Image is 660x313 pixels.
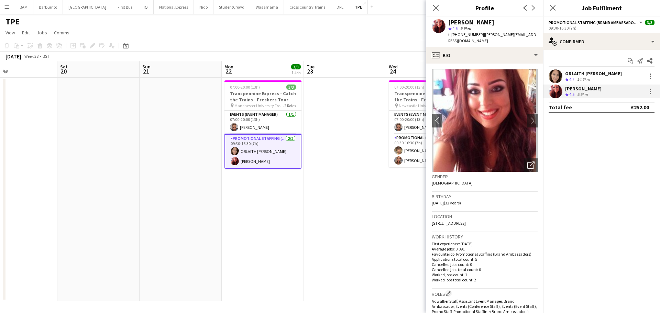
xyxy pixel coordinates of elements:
[432,262,538,267] p: Cancelled jobs count: 0
[37,30,47,36] span: Jobs
[565,86,602,92] div: [PERSON_NAME]
[543,33,660,50] div: Confirmed
[549,20,638,25] span: Promotional Staffing (Brand Ambassadors)
[307,64,315,70] span: Tue
[524,158,538,172] div: Open photos pop-in
[432,290,538,297] h3: Roles
[549,20,643,25] button: Promotional Staffing (Brand Ambassadors)
[426,3,543,12] h3: Profile
[3,28,18,37] a: View
[224,134,301,169] app-card-role: Promotional Staffing (Brand Ambassadors)2/209:30-16:30 (7h)ORLAITH [PERSON_NAME][PERSON_NAME]
[19,28,33,37] a: Edit
[569,77,574,82] span: 4.7
[224,90,301,103] h3: Transpennine Express - Catch the Trains - Freshers Tour
[286,85,296,90] span: 3/3
[448,32,536,43] span: | [PERSON_NAME][EMAIL_ADDRESS][DOMAIN_NAME]
[388,67,398,75] span: 24
[399,103,449,108] span: Newcastle University Freshers Fair
[645,20,654,25] span: 3/3
[154,0,194,14] button: National Express
[194,0,213,14] button: Nido
[291,64,301,69] span: 3/3
[284,0,331,14] button: Cross Country Trains
[389,90,466,103] h3: Transpennine Express - Catch the Trains - Freshers Tour
[569,92,574,97] span: 4.5
[432,69,538,172] img: Crew avatar or photo
[5,16,20,27] h1: TPE
[432,193,538,200] h3: Birthday
[224,111,301,134] app-card-role: Events (Event Manager)1/107:00-20:00 (13h)[PERSON_NAME]
[23,54,40,59] span: Week 38
[5,53,21,60] div: [DATE]
[432,246,538,251] p: Average jobs: 0.091
[432,180,473,186] span: [DEMOGRAPHIC_DATA]
[448,32,484,37] span: t. [PHONE_NUMBER]
[432,277,538,282] p: Worked jobs total count: 2
[141,67,151,75] span: 21
[63,0,112,14] button: [GEOGRAPHIC_DATA]
[389,64,398,70] span: Wed
[432,221,466,226] span: [STREET_ADDRESS]
[33,0,63,14] button: BarBurrito
[543,3,660,12] h3: Job Fulfilment
[448,19,494,25] div: [PERSON_NAME]
[14,0,33,14] button: BAM
[234,103,284,108] span: Manchester University Freshers Fair
[394,85,424,90] span: 07:00-20:00 (13h)
[54,30,69,36] span: Comms
[432,257,538,262] p: Applications total count: 5
[459,26,472,31] span: 9.9km
[549,104,572,111] div: Total fee
[112,0,138,14] button: First Bus
[250,0,284,14] button: Wagamama
[34,28,50,37] a: Jobs
[306,67,315,75] span: 23
[426,47,543,64] div: Bio
[432,234,538,240] h3: Work history
[432,241,538,246] p: First experience: [DATE]
[224,80,301,169] app-job-card: 07:00-20:00 (13h)3/3Transpennine Express - Catch the Trains - Freshers Tour Manchester University...
[389,134,466,167] app-card-role: Promotional Staffing (Brand Ambassadors)2/209:30-16:30 (7h)[PERSON_NAME][PERSON_NAME]
[432,251,538,257] p: Favourite job: Promotional Staffing (Brand Ambassadors)
[51,28,72,37] a: Comms
[224,64,233,70] span: Mon
[213,0,250,14] button: StudentCrowd
[22,30,30,36] span: Edit
[452,26,458,31] span: 4.5
[432,200,461,205] span: [DATE] (32 years)
[284,103,296,108] span: 2 Roles
[432,272,538,277] p: Worked jobs count: 1
[549,25,654,31] div: 09:30-16:30 (7h)
[223,67,233,75] span: 22
[432,267,538,272] p: Cancelled jobs total count: 0
[576,77,591,82] div: 14.6km
[432,174,538,180] h3: Gender
[631,104,649,111] div: £252.00
[59,67,68,75] span: 20
[230,85,260,90] span: 07:00-20:00 (13h)
[389,111,466,134] app-card-role: Events (Event Manager)1/107:00-20:00 (13h)[PERSON_NAME]
[142,64,151,70] span: Sun
[43,54,49,59] div: BST
[432,213,538,220] h3: Location
[291,70,300,75] div: 1 Job
[5,30,15,36] span: View
[138,0,154,14] button: IQ
[565,70,622,77] div: ORLAITH [PERSON_NAME]
[331,0,349,14] button: DFE
[576,92,589,98] div: 9.9km
[389,80,466,167] app-job-card: 07:00-20:00 (13h)3/3Transpennine Express - Catch the Trains - Freshers Tour Newcastle University ...
[349,0,368,14] button: TPE
[60,64,68,70] span: Sat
